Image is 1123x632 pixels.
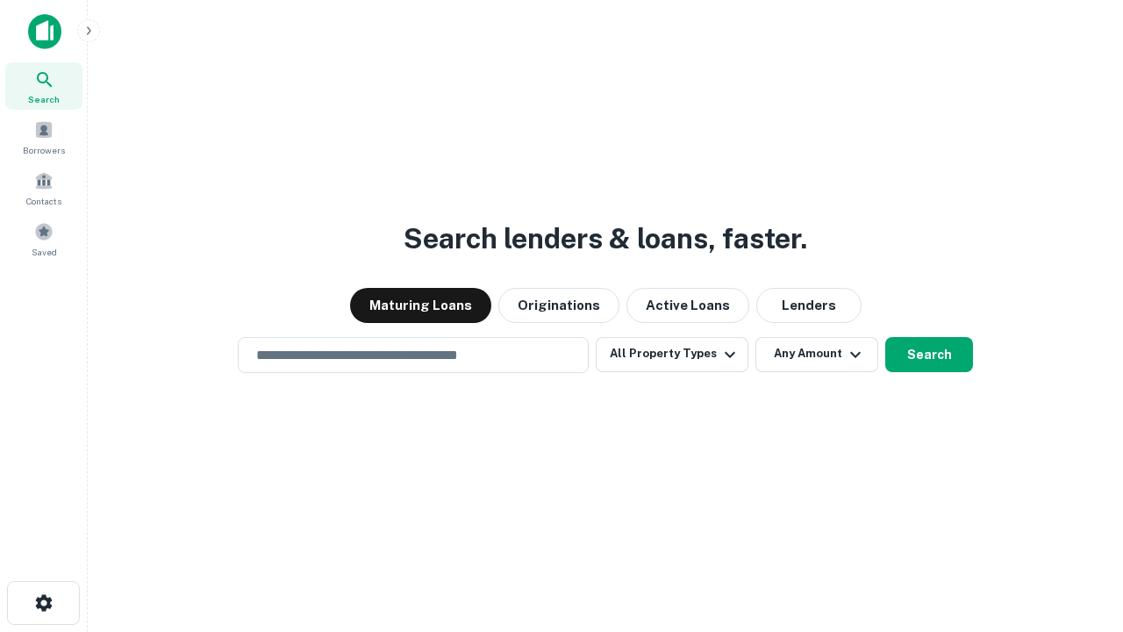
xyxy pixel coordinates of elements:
[350,288,491,323] button: Maturing Loans
[404,218,807,260] h3: Search lenders & loans, faster.
[26,194,61,208] span: Contacts
[28,92,60,106] span: Search
[23,143,65,157] span: Borrowers
[885,337,973,372] button: Search
[626,288,749,323] button: Active Loans
[498,288,619,323] button: Originations
[5,113,82,161] a: Borrowers
[5,62,82,110] a: Search
[28,14,61,49] img: capitalize-icon.png
[32,245,57,259] span: Saved
[756,288,862,323] button: Lenders
[1035,492,1123,576] iframe: Chat Widget
[5,164,82,212] a: Contacts
[755,337,878,372] button: Any Amount
[596,337,748,372] button: All Property Types
[5,215,82,262] a: Saved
